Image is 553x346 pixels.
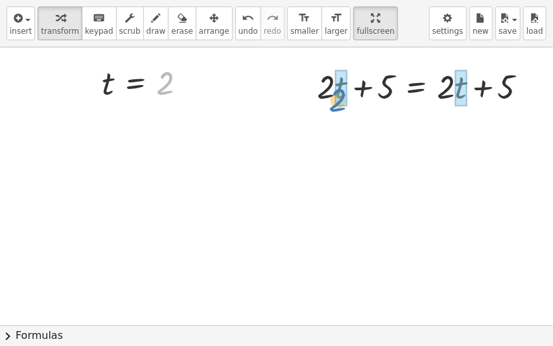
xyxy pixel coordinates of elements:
[266,10,279,26] i: redo
[322,6,351,40] button: format_sizelarger
[82,6,117,40] button: keyboardkeypad
[264,27,281,36] span: redo
[473,27,489,36] span: new
[357,27,394,36] span: fullscreen
[116,6,144,40] button: scrub
[10,27,32,36] span: insert
[171,27,193,36] span: erase
[119,27,141,36] span: scrub
[6,6,35,40] button: insert
[526,27,543,36] span: load
[469,6,493,40] button: new
[432,27,464,36] span: settings
[298,10,311,26] i: format_size
[85,27,113,36] span: keypad
[168,6,196,40] button: erase
[199,27,229,36] span: arrange
[147,27,166,36] span: draw
[353,6,397,40] button: fullscreen
[38,6,82,40] button: transform
[495,6,521,40] button: save
[325,27,347,36] span: larger
[41,27,79,36] span: transform
[196,6,233,40] button: arrange
[239,27,258,36] span: undo
[261,6,285,40] button: redoredo
[523,6,547,40] button: load
[499,27,517,36] span: save
[287,6,322,40] button: format_sizesmaller
[429,6,467,40] button: settings
[93,10,105,26] i: keyboard
[290,27,319,36] span: smaller
[235,6,261,40] button: undoundo
[242,10,254,26] i: undo
[143,6,169,40] button: draw
[330,10,342,26] i: format_size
